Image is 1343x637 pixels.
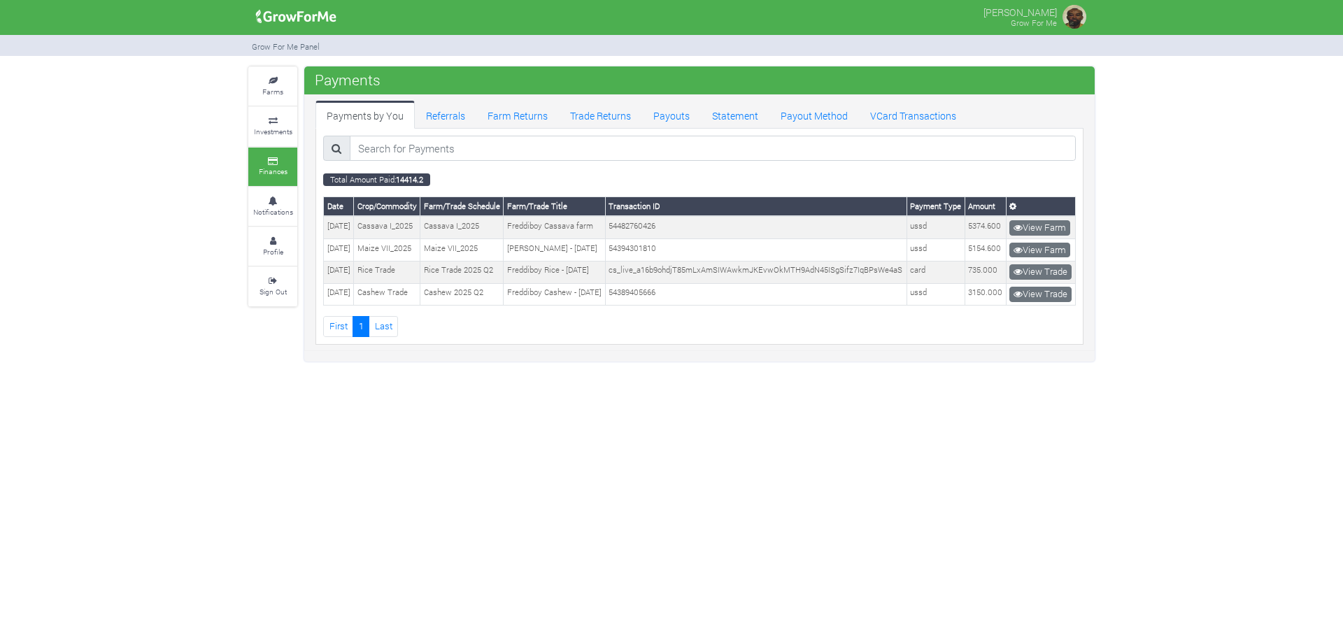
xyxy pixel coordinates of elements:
[259,166,287,176] small: Finances
[254,127,292,136] small: Investments
[965,216,1006,238] td: 5374.600
[354,239,420,262] td: Maize VII_2025
[907,261,965,283] td: card
[354,261,420,283] td: Rice Trade
[504,283,605,306] td: Freddiboy Cashew - [DATE]
[324,261,354,283] td: [DATE]
[907,197,965,216] th: Payment Type
[252,41,320,52] small: Grow For Me Panel
[504,197,605,216] th: Farm/Trade Title
[248,267,297,306] a: Sign Out
[420,261,504,283] td: Rice Trade 2025 Q2
[354,197,420,216] th: Crop/Commodity
[354,216,420,238] td: Cassava I_2025
[504,261,605,283] td: Freddiboy Rice - [DATE]
[248,107,297,145] a: Investments
[1011,17,1057,28] small: Grow For Me
[324,239,354,262] td: [DATE]
[396,174,423,185] b: 14414.2
[642,101,701,129] a: Payouts
[701,101,769,129] a: Statement
[504,216,605,238] td: Freddiboy Cassava farm
[248,67,297,106] a: Farms
[1009,243,1070,258] a: View Farm
[262,87,283,96] small: Farms
[983,3,1057,20] p: [PERSON_NAME]
[420,197,504,216] th: Farm/Trade Schedule
[323,173,430,186] small: Total Amount Paid:
[420,239,504,262] td: Maize VII_2025
[248,187,297,226] a: Notifications
[311,66,384,94] span: Payments
[559,101,642,129] a: Trade Returns
[323,316,353,336] a: First
[315,101,415,129] a: Payments by You
[605,283,907,306] td: 54389405666
[323,316,1076,336] nav: Page Navigation
[965,261,1006,283] td: 735.000
[1060,3,1088,31] img: growforme image
[859,101,967,129] a: VCard Transactions
[369,316,398,336] a: Last
[248,227,297,266] a: Profile
[1009,264,1072,280] a: View Trade
[353,316,369,336] a: 1
[324,283,354,306] td: [DATE]
[907,216,965,238] td: ussd
[605,197,907,216] th: Transaction ID
[251,3,341,31] img: growforme image
[965,283,1006,306] td: 3150.000
[769,101,859,129] a: Payout Method
[415,101,476,129] a: Referrals
[350,136,1076,161] input: Search for Payments
[965,239,1006,262] td: 5154.600
[420,283,504,306] td: Cashew 2025 Q2
[476,101,559,129] a: Farm Returns
[260,287,287,296] small: Sign Out
[263,247,283,257] small: Profile
[324,197,354,216] th: Date
[907,239,965,262] td: ussd
[253,207,293,217] small: Notifications
[907,283,965,306] td: ussd
[1009,287,1072,302] a: View Trade
[1009,220,1070,236] a: View Farm
[605,261,907,283] td: cs_live_a16b9ohdjT85mLxAmSIWAwkmJKEvwOkMTH9AdN45ISgSifz7IqBPsWe4aS
[504,239,605,262] td: [PERSON_NAME] - [DATE]
[420,216,504,238] td: Cassava I_2025
[965,197,1006,216] th: Amount
[605,239,907,262] td: 54394301810
[605,216,907,238] td: 54482760426
[324,216,354,238] td: [DATE]
[248,148,297,186] a: Finances
[354,283,420,306] td: Cashew Trade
